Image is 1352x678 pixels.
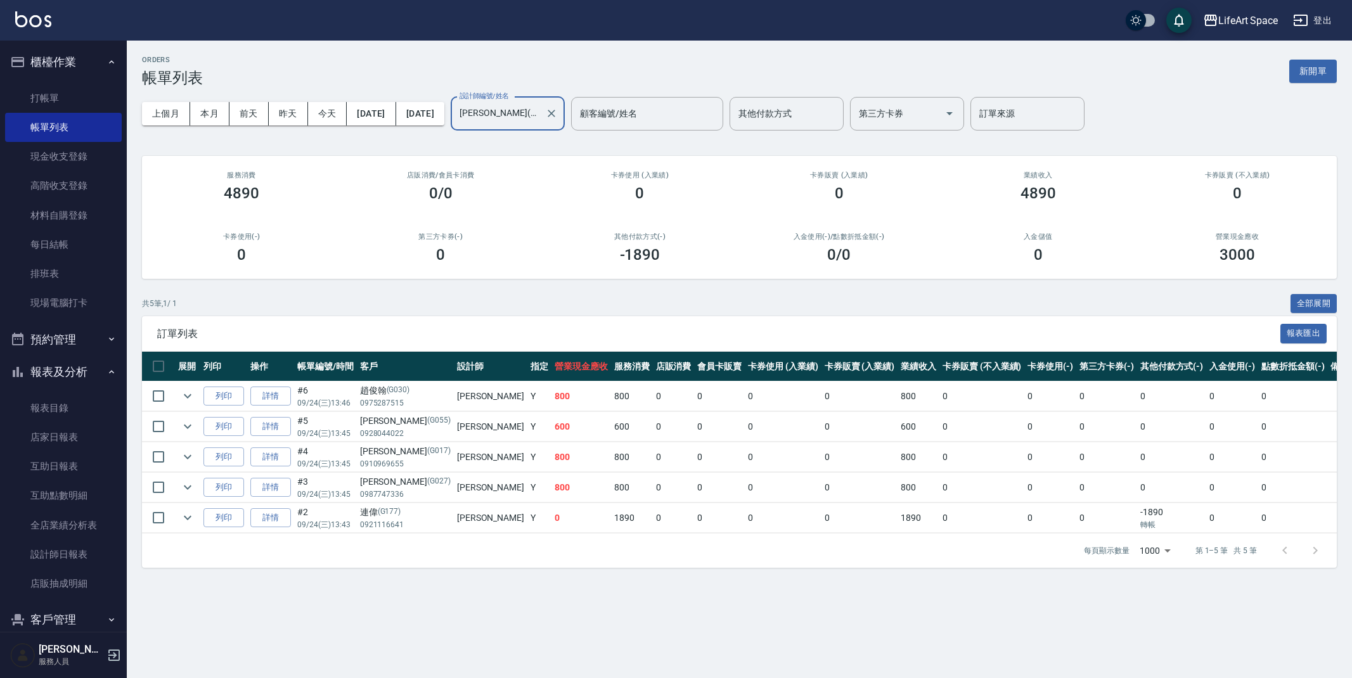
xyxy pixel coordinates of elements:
[555,233,724,241] h2: 其他付款方式(-)
[5,355,122,388] button: 報表及分析
[1206,412,1258,442] td: 0
[527,473,551,502] td: Y
[939,473,1024,502] td: 0
[939,381,1024,411] td: 0
[1024,412,1076,442] td: 0
[1137,412,1207,442] td: 0
[1206,473,1258,502] td: 0
[1258,473,1328,502] td: 0
[1206,352,1258,381] th: 入金使用(-)
[1076,352,1137,381] th: 第三方卡券(-)
[175,352,200,381] th: 展開
[1198,8,1283,34] button: LifeArt Space
[1076,442,1137,472] td: 0
[360,475,451,489] div: [PERSON_NAME]
[1137,352,1207,381] th: 其他付款方式(-)
[653,503,695,533] td: 0
[178,478,197,497] button: expand row
[821,352,898,381] th: 卡券販賣 (入業績)
[5,171,122,200] a: 高階收支登錄
[454,442,527,472] td: [PERSON_NAME]
[1206,503,1258,533] td: 0
[178,417,197,436] button: expand row
[898,381,939,411] td: 800
[427,445,451,458] p: (G017)
[237,246,246,264] h3: 0
[611,381,653,411] td: 800
[954,171,1123,179] h2: 業績收入
[360,414,451,428] div: [PERSON_NAME]
[1024,442,1076,472] td: 0
[551,352,611,381] th: 營業現金應收
[611,352,653,381] th: 服務消費
[297,519,354,530] p: 09/24 (三) 13:43
[294,473,357,502] td: #3
[1327,352,1351,381] th: 備註
[745,381,821,411] td: 0
[939,412,1024,442] td: 0
[1291,294,1337,314] button: 全部展開
[5,569,122,598] a: 店販抽成明細
[5,603,122,636] button: 客戶管理
[190,102,229,125] button: 本月
[1076,473,1137,502] td: 0
[1195,545,1257,556] p: 第 1–5 筆 共 5 筆
[427,414,451,428] p: (G055)
[939,103,960,124] button: Open
[835,184,844,202] h3: 0
[294,381,357,411] td: #6
[1153,171,1322,179] h2: 卡券販賣 (不入業績)
[898,503,939,533] td: 1890
[347,102,396,125] button: [DATE]
[1258,503,1328,533] td: 0
[247,352,294,381] th: 操作
[250,447,291,467] a: 詳情
[611,442,653,472] td: 800
[551,442,611,472] td: 800
[203,387,244,406] button: 列印
[1166,8,1192,33] button: save
[745,412,821,442] td: 0
[527,412,551,442] td: Y
[294,442,357,472] td: #4
[15,11,51,27] img: Logo
[694,473,745,502] td: 0
[611,473,653,502] td: 800
[694,412,745,442] td: 0
[5,511,122,540] a: 全店業績分析表
[396,102,444,125] button: [DATE]
[543,105,560,122] button: Clear
[653,352,695,381] th: 店販消費
[1137,381,1207,411] td: 0
[821,412,898,442] td: 0
[1076,381,1137,411] td: 0
[694,352,745,381] th: 會員卡販賣
[356,171,525,179] h2: 店販消費 /會員卡消費
[5,230,122,259] a: 每日結帳
[5,423,122,452] a: 店家日報表
[360,397,451,409] p: 0975287515
[1137,473,1207,502] td: 0
[745,352,821,381] th: 卡券使用 (入業績)
[653,412,695,442] td: 0
[297,428,354,439] p: 09/24 (三) 13:45
[821,503,898,533] td: 0
[745,442,821,472] td: 0
[39,656,103,667] p: 服務人員
[297,397,354,409] p: 09/24 (三) 13:46
[1153,233,1322,241] h2: 營業現金應收
[294,352,357,381] th: 帳單編號/時間
[1020,184,1056,202] h3: 4890
[898,352,939,381] th: 業績收入
[142,102,190,125] button: 上個月
[1220,246,1255,264] h3: 3000
[5,142,122,171] a: 現金收支登錄
[178,447,197,466] button: expand row
[1034,246,1043,264] h3: 0
[898,412,939,442] td: 600
[1024,473,1076,502] td: 0
[454,473,527,502] td: [PERSON_NAME]
[653,381,695,411] td: 0
[1288,9,1337,32] button: 登出
[898,442,939,472] td: 800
